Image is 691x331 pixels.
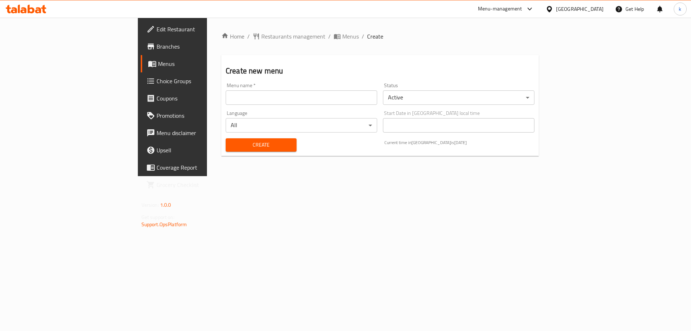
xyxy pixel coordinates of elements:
div: Active [383,90,534,105]
a: Branches [141,38,253,55]
span: Get support on: [141,213,175,222]
li: / [328,32,331,41]
a: Edit Restaurant [141,21,253,38]
button: Create [226,138,297,152]
li: / [362,32,364,41]
a: Grocery Checklist [141,176,253,193]
span: Grocery Checklist [157,180,248,189]
a: Promotions [141,107,253,124]
span: Choice Groups [157,77,248,85]
span: Branches [157,42,248,51]
a: Restaurants management [253,32,325,41]
span: Menus [342,32,359,41]
span: Upsell [157,146,248,155]
a: Upsell [141,142,253,159]
span: Version: [141,200,159,210]
div: Menu-management [478,5,522,13]
div: All [226,118,377,133]
a: Menu disclaimer [141,124,253,142]
h2: Create new menu [226,66,534,76]
div: [GEOGRAPHIC_DATA] [556,5,604,13]
span: k [679,5,681,13]
a: Coverage Report [141,159,253,176]
span: Menu disclaimer [157,129,248,137]
nav: breadcrumb [221,32,539,41]
span: Menus [158,59,248,68]
span: Edit Restaurant [157,25,248,33]
input: Please enter Menu name [226,90,377,105]
p: Current time in [GEOGRAPHIC_DATA] is [DATE] [384,139,534,146]
span: Coupons [157,94,248,103]
span: Create [231,140,291,149]
a: Support.OpsPlatform [141,220,187,229]
a: Choice Groups [141,72,253,90]
span: Promotions [157,111,248,120]
span: Create [367,32,383,41]
span: 1.0.0 [160,200,171,210]
a: Coupons [141,90,253,107]
a: Menus [141,55,253,72]
span: Coverage Report [157,163,248,172]
span: Restaurants management [261,32,325,41]
a: Menus [334,32,359,41]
